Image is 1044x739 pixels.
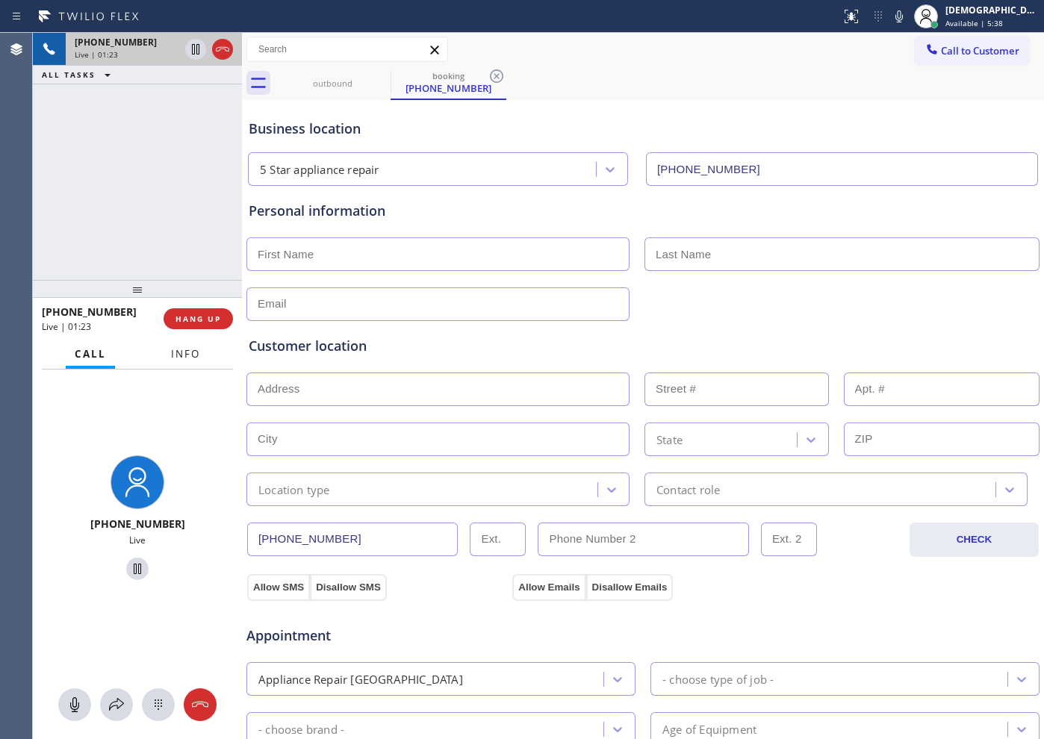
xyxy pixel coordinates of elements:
input: Phone Number [646,152,1038,186]
input: City [246,422,630,456]
span: HANG UP [175,314,221,324]
span: Live | 01:23 [75,49,118,60]
span: [PHONE_NUMBER] [90,517,185,531]
span: Call to Customer [941,44,1019,57]
div: Contact role [656,481,720,498]
input: Street # [644,372,829,406]
input: Search [247,37,447,61]
input: Ext. 2 [761,523,817,556]
span: Available | 5:38 [945,18,1003,28]
span: [PHONE_NUMBER] [75,36,157,49]
div: (347) 539-9622 [392,66,505,99]
button: HANG UP [164,308,233,329]
button: Open directory [100,688,133,721]
input: Phone Number 2 [538,523,748,556]
div: outbound [276,78,389,89]
div: Location type [258,481,330,498]
button: Mute [58,688,91,721]
div: State [656,431,683,448]
div: Age of Equipment [662,720,756,738]
div: - choose brand - [258,720,344,738]
span: Info [171,347,200,361]
button: Hold Customer [185,39,206,60]
button: Disallow Emails [586,574,674,601]
span: Live [129,534,146,546]
div: booking [392,70,505,81]
button: Mute [889,6,910,27]
div: Personal information [249,201,1037,221]
button: Open dialpad [142,688,175,721]
input: Last Name [644,237,1040,271]
input: ZIP [844,422,1040,456]
input: Phone Number [247,523,458,556]
div: [DEMOGRAPHIC_DATA][PERSON_NAME] [945,4,1040,16]
button: Hang up [184,688,217,721]
button: Call to Customer [915,37,1029,65]
button: Call [66,340,115,369]
button: Allow SMS [247,574,310,601]
div: - choose type of job - [662,670,774,687]
input: First Name [246,237,630,271]
button: Allow Emails [512,574,585,601]
button: CHECK [910,523,1039,557]
button: Info [162,340,209,369]
div: Appliance Repair [GEOGRAPHIC_DATA] [258,670,463,687]
input: Ext. [470,523,526,556]
span: ALL TASKS [42,69,96,80]
div: Customer location [249,336,1037,356]
span: Call [75,347,106,361]
input: Email [246,287,630,321]
input: Apt. # [844,372,1040,406]
div: [PHONE_NUMBER] [392,81,505,95]
button: Hold Customer [126,558,149,580]
div: 5 Star appliance repair [260,161,379,178]
button: Disallow SMS [310,574,387,601]
div: Business location [249,119,1037,139]
span: Live | 01:23 [42,320,91,333]
input: Address [246,372,630,406]
span: Appointment [246,626,509,646]
span: [PHONE_NUMBER] [42,305,137,319]
button: Hang up [212,39,233,60]
button: ALL TASKS [33,66,125,84]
